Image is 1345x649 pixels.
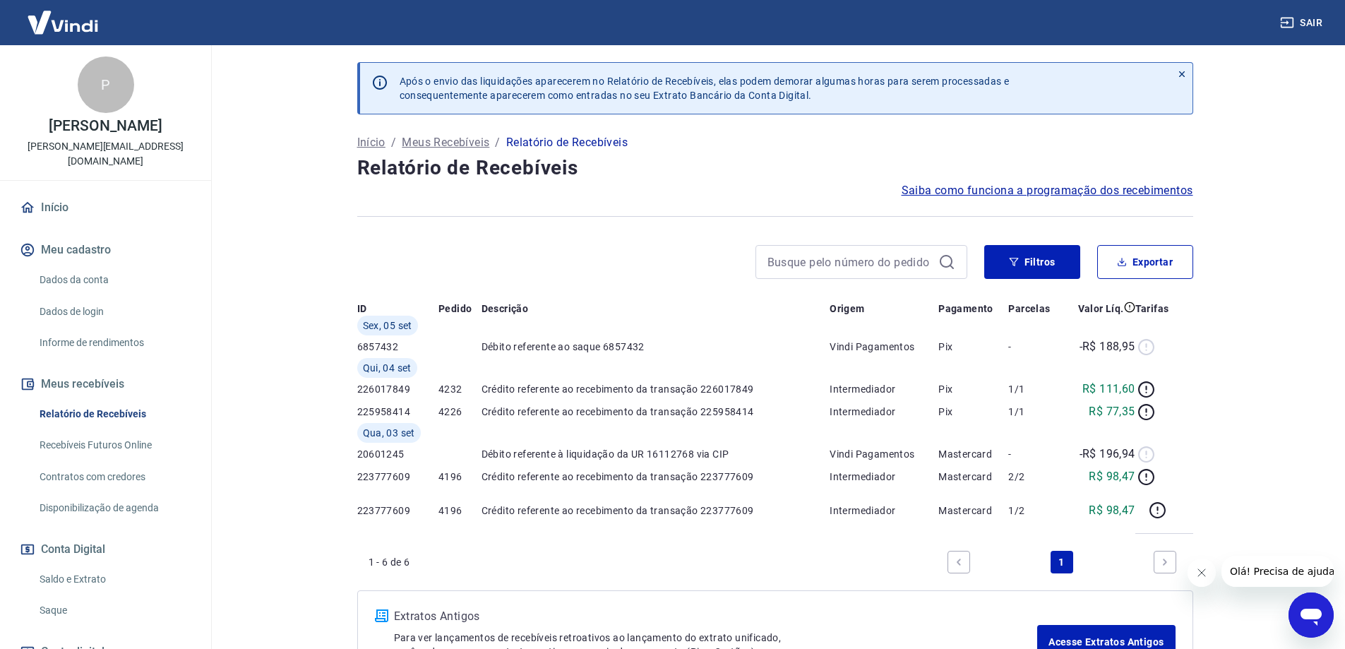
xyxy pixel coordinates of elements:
button: Conta Digital [17,534,194,565]
p: Intermediador [830,382,938,396]
p: Pix [938,405,1008,419]
a: Saldo e Extrato [34,565,194,594]
p: R$ 77,35 [1089,403,1135,420]
a: Contratos com credores [34,463,194,492]
p: 4196 [438,504,482,518]
p: Crédito referente ao recebimento da transação 226017849 [482,382,830,396]
p: Vindi Pagamentos [830,340,938,354]
p: Crédito referente ao recebimento da transação 223777609 [482,504,830,518]
ul: Pagination [942,545,1182,579]
p: Intermediador [830,470,938,484]
p: Mastercard [938,504,1008,518]
p: Débito referente ao saque 6857432 [482,340,830,354]
p: 1 - 6 de 6 [369,555,410,569]
p: 225958414 [357,405,439,419]
p: Mastercard [938,447,1008,461]
p: Tarifas [1135,302,1169,316]
a: Disponibilização de agenda [34,494,194,523]
a: Relatório de Recebíveis [34,400,194,429]
p: Crédito referente ao recebimento da transação 225958414 [482,405,830,419]
p: Pix [938,340,1008,354]
a: Previous page [948,551,970,573]
p: 1/2 [1008,504,1062,518]
a: Dados da conta [34,266,194,294]
a: Recebíveis Futuros Online [34,431,194,460]
a: Início [357,134,385,151]
p: 223777609 [357,504,439,518]
iframe: Botão para abrir a janela de mensagens [1289,593,1334,638]
span: Qui, 04 set [363,361,412,375]
p: Intermediador [830,405,938,419]
img: Vindi [17,1,109,44]
a: Page 1 is your current page [1051,551,1073,573]
button: Meus recebíveis [17,369,194,400]
p: Pedido [438,302,472,316]
p: Pix [938,382,1008,396]
p: Vindi Pagamentos [830,447,938,461]
iframe: Mensagem da empresa [1221,556,1334,587]
a: Meus Recebíveis [402,134,489,151]
p: Mastercard [938,470,1008,484]
p: -R$ 188,95 [1080,338,1135,355]
a: Saiba como funciona a programação dos recebimentos [902,182,1193,199]
div: P [78,56,134,113]
p: Após o envio das liquidações aparecerem no Relatório de Recebíveis, elas podem demorar algumas ho... [400,74,1010,102]
p: Intermediador [830,504,938,518]
iframe: Fechar mensagem [1188,559,1216,587]
a: Início [17,192,194,223]
p: 2/2 [1008,470,1062,484]
a: Informe de rendimentos [34,328,194,357]
p: 4196 [438,470,482,484]
p: Parcelas [1008,302,1050,316]
p: - [1008,340,1062,354]
p: 6857432 [357,340,439,354]
p: [PERSON_NAME][EMAIL_ADDRESS][DOMAIN_NAME] [11,139,200,169]
p: Crédito referente ao recebimento da transação 223777609 [482,470,830,484]
p: ID [357,302,367,316]
p: 20601245 [357,447,439,461]
p: 223777609 [357,470,439,484]
button: Filtros [984,245,1080,279]
p: 4226 [438,405,482,419]
p: R$ 98,47 [1089,502,1135,519]
p: -R$ 196,94 [1080,446,1135,463]
p: - [1008,447,1062,461]
a: Dados de login [34,297,194,326]
p: Pagamento [938,302,993,316]
p: 4232 [438,382,482,396]
p: 1/1 [1008,382,1062,396]
button: Meu cadastro [17,234,194,266]
p: 226017849 [357,382,439,396]
p: Débito referente à liquidação da UR 16112768 via CIP [482,447,830,461]
input: Busque pelo número do pedido [767,251,933,273]
p: / [495,134,500,151]
p: R$ 111,60 [1082,381,1135,398]
p: Relatório de Recebíveis [506,134,628,151]
button: Exportar [1097,245,1193,279]
span: Qua, 03 set [363,426,415,440]
p: Valor Líq. [1078,302,1124,316]
p: 1/1 [1008,405,1062,419]
span: Sex, 05 set [363,318,412,333]
a: Next page [1154,551,1176,573]
p: Extratos Antigos [394,608,1038,625]
p: Descrição [482,302,529,316]
span: Olá! Precisa de ajuda? [8,10,119,21]
button: Sair [1277,10,1328,36]
p: / [391,134,396,151]
h4: Relatório de Recebíveis [357,154,1193,182]
a: Saque [34,596,194,625]
p: [PERSON_NAME] [49,119,162,133]
p: R$ 98,47 [1089,468,1135,485]
img: ícone [375,609,388,622]
p: Origem [830,302,864,316]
